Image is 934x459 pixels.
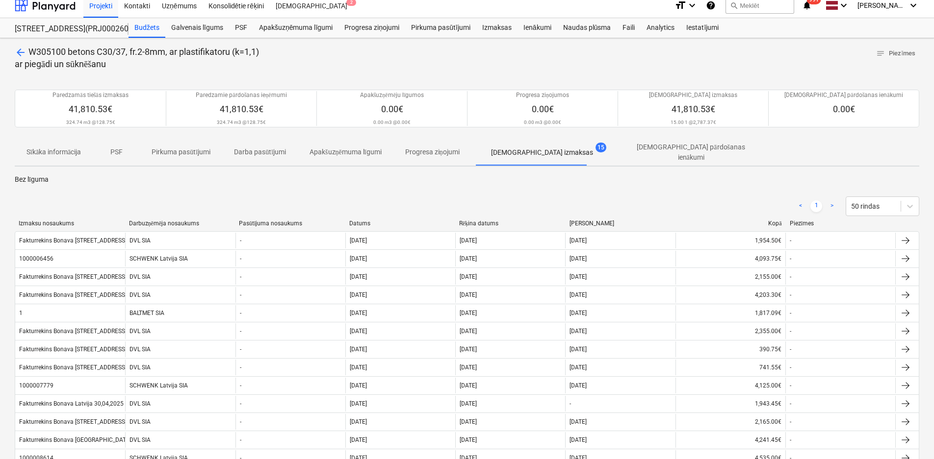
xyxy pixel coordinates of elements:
[672,104,715,114] span: 41,810.53€
[570,400,571,407] div: -
[240,346,241,353] div: -
[125,341,235,357] div: DVL SIA
[675,305,785,321] div: 1,817.09€
[350,255,367,262] div: [DATE]
[872,46,919,61] button: Piezīmes
[675,233,785,248] div: 1,954.50€
[26,147,81,157] p: Sīkāka informācija
[405,147,460,157] p: Progresa ziņojumi
[790,237,791,244] div: -
[491,147,593,158] p: [DEMOGRAPHIC_DATA] izmaksas
[19,291,135,298] div: Fakturrekins Bonava [STREET_ADDRESS]pdf
[125,378,235,393] div: SCHWENK Latvija SIA
[240,382,241,389] div: -
[570,237,587,244] div: [DATE]
[15,24,117,34] div: [STREET_ADDRESS](PRJ0002600) 2601946
[19,237,135,244] div: Fakturrekins Bonava [STREET_ADDRESS]pdf
[129,18,165,38] div: Budžets
[69,104,112,114] span: 41,810.53€
[240,436,241,443] div: -
[239,220,341,227] div: Pasūtījuma nosaukums
[19,310,23,316] div: 1
[217,119,266,125] p: 324.74 m3 @ 128.75€
[104,147,128,157] p: PSF
[229,18,253,38] a: PSF
[19,436,224,443] div: Fakturrekins Bonava [GEOGRAPHIC_DATA] 09,05,2025 [STREET_ADDRESS]pdf
[671,119,716,125] p: 15.00 1 @ 2,787.37€
[557,18,617,38] a: Naudas plūsma
[240,328,241,335] div: -
[381,104,403,114] span: 0.00€
[570,328,587,335] div: [DATE]
[253,18,338,38] a: Apakšuzņēmuma līgumi
[350,382,367,389] div: [DATE]
[833,104,855,114] span: 0.00€
[19,418,135,425] div: Fakturrekins Bonava [STREET_ADDRESS]pdf
[885,412,934,459] iframe: Chat Widget
[680,18,725,38] a: Iestatījumi
[350,273,367,280] div: [DATE]
[876,49,885,58] span: notes
[675,341,785,357] div: 390.75€
[810,200,822,212] a: Page 1 is your current page
[790,255,791,262] div: -
[405,18,476,38] a: Pirkuma pasūtījumi
[570,364,587,371] div: [DATE]
[66,119,115,125] p: 324.74 m3 @ 128.75€
[310,147,382,157] p: Apakšuzņēmuma līgumi
[516,91,569,99] p: Progresa ziņojumos
[596,143,606,152] span: 15
[350,328,367,335] div: [DATE]
[679,220,782,227] div: Kopā
[460,237,477,244] div: [DATE]
[790,382,791,389] div: -
[518,18,557,38] div: Ienākumi
[19,346,135,353] div: Fakturrekins Bonava [STREET_ADDRESS]pdf
[675,287,785,303] div: 4,203.30€
[790,364,791,371] div: -
[350,237,367,244] div: [DATE]
[790,418,791,425] div: -
[125,251,235,266] div: SCHWENK Latvija SIA
[570,310,587,316] div: [DATE]
[19,220,121,227] div: Izmaksu nosaukums
[373,119,411,125] p: 0.00 m3 @ 0.00€
[125,305,235,321] div: BALTMET SIA
[240,310,241,316] div: -
[476,18,518,38] a: Izmaksas
[459,220,562,227] div: Rēķina datums
[240,364,241,371] div: -
[857,1,907,9] span: [PERSON_NAME]
[125,432,235,448] div: DVL SIA
[649,91,737,99] p: [DEMOGRAPHIC_DATA] izmaksas
[460,255,477,262] div: [DATE]
[125,360,235,375] div: DVL SIA
[790,328,791,335] div: -
[338,18,405,38] a: Progresa ziņojumi
[675,396,785,411] div: 1,943.45€
[240,291,241,298] div: -
[240,255,241,262] div: -
[165,18,229,38] a: Galvenais līgums
[460,364,477,371] div: [DATE]
[460,418,477,425] div: [DATE]
[460,382,477,389] div: [DATE]
[826,200,838,212] a: Next page
[570,382,587,389] div: [DATE]
[350,418,367,425] div: [DATE]
[19,400,185,407] div: Fakturrekins Bonava Latvija 30,04,2025 [STREET_ADDRESS]pdf
[19,364,135,371] div: Fakturrekins Bonava [STREET_ADDRESS]pdf
[125,414,235,430] div: DVL SIA
[524,119,561,125] p: 0.00 m3 @ 0.00€
[784,91,903,99] p: [DEMOGRAPHIC_DATA] pārdošanas ienākumi
[570,418,587,425] div: [DATE]
[129,220,232,227] div: Darbuzņēmēja nosaukums
[196,91,286,99] p: Paredzamie pārdošanas ieņēmumi
[790,400,791,407] div: -
[125,396,235,411] div: DVL SIA
[617,18,641,38] a: Faili
[350,436,367,443] div: [DATE]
